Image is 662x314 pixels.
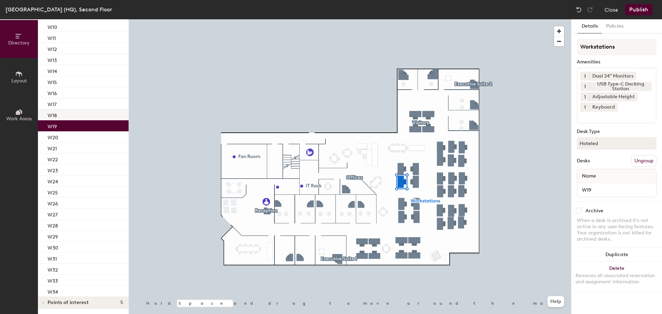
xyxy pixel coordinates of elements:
[577,59,656,65] div: Amenities
[578,19,602,33] button: Details
[11,78,27,84] span: Layout
[48,22,57,30] p: W10
[48,166,58,174] p: W23
[548,296,564,307] button: Help
[48,55,57,63] p: W13
[48,111,57,119] p: W18
[602,19,628,33] button: Policies
[577,137,656,150] button: Hoteled
[48,265,58,273] p: W32
[589,72,636,81] div: Dual 24" Monitors
[48,300,89,305] span: Points of interest
[586,6,593,13] img: Redo
[584,73,586,80] span: 1
[584,83,586,90] span: 1
[580,92,589,101] button: 1
[577,129,656,134] div: Desk Type
[48,133,58,141] p: W20
[585,208,603,214] div: Archive
[48,78,57,85] p: W15
[571,248,662,262] button: Duplicate
[589,82,652,91] div: USB Type-C Docking Station
[48,199,58,207] p: W26
[48,144,57,152] p: W21
[575,273,658,285] div: Removes all associated reservation and assignment information
[584,93,586,101] span: 1
[48,287,58,295] p: W34
[48,232,58,240] p: W29
[579,185,655,195] input: Unnamed desk
[6,116,32,122] span: Work Areas
[48,221,58,229] p: W28
[48,122,57,130] p: W19
[48,254,57,262] p: W31
[584,104,586,111] span: 1
[48,177,58,185] p: W24
[120,300,123,305] span: 5
[48,33,56,41] p: W11
[625,4,652,15] button: Publish
[48,210,58,218] p: W27
[48,100,57,108] p: W17
[8,40,30,46] span: Directory
[580,72,589,81] button: 1
[579,170,600,182] span: Name
[48,67,57,74] p: W14
[48,44,57,52] p: W12
[589,92,638,101] div: Adjustable Height
[589,103,618,112] div: Keyboard
[571,262,662,292] button: DeleteRemoves all associated reservation and assignment information
[580,103,589,112] button: 1
[48,243,58,251] p: W30
[604,4,618,15] button: Close
[48,89,57,97] p: W16
[577,158,590,164] div: Desks
[48,276,58,284] p: W33
[580,82,589,91] button: 1
[577,217,656,242] div: When a desk is archived it's not active in any user-facing features. Your organization is not bil...
[575,6,582,13] img: Undo
[6,5,112,14] div: [GEOGRAPHIC_DATA] (HQ), Second Floor
[48,155,58,163] p: W22
[48,188,58,196] p: W25
[631,155,656,167] button: Ungroup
